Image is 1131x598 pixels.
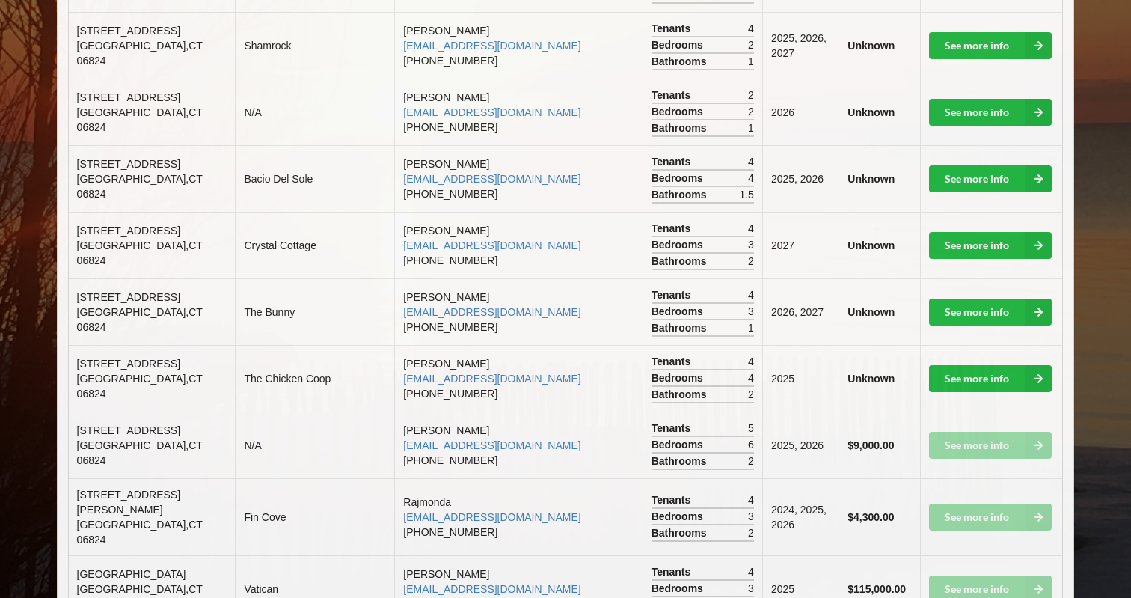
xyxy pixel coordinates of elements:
span: Bedrooms [652,304,707,319]
a: See more info [929,32,1052,59]
span: 1 [748,320,754,335]
span: [GEOGRAPHIC_DATA] , CT 06824 [77,373,203,400]
td: Rajmonda [PHONE_NUMBER] [394,478,642,555]
span: [STREET_ADDRESS] [77,158,180,170]
span: 3 [748,304,754,319]
span: 4 [748,492,754,507]
span: [GEOGRAPHIC_DATA] , CT 06824 [77,173,203,200]
span: 4 [748,221,754,236]
span: [STREET_ADDRESS] [77,91,180,103]
span: 1 [748,54,754,69]
span: Bathrooms [652,525,711,540]
b: Unknown [848,40,895,52]
td: 2025 [762,345,839,412]
a: See more info [929,99,1052,126]
span: [STREET_ADDRESS] [77,358,180,370]
span: [GEOGRAPHIC_DATA] [77,568,186,580]
span: 4 [748,154,754,169]
td: 2025, 2026, 2027 [762,12,839,79]
td: Shamrock [235,12,394,79]
span: 3 [748,581,754,596]
span: Bathrooms [652,454,711,469]
span: 1.5 [739,187,753,202]
td: [PERSON_NAME] [PHONE_NUMBER] [394,79,642,145]
span: Bedrooms [652,370,707,385]
td: 2025, 2026 [762,412,839,478]
span: Bathrooms [652,387,711,402]
b: $9,000.00 [848,439,894,451]
a: See more info [929,165,1052,192]
b: Unknown [848,173,895,185]
span: 3 [748,237,754,252]
td: [PERSON_NAME] [PHONE_NUMBER] [394,12,642,79]
a: [EMAIL_ADDRESS][DOMAIN_NAME] [403,239,580,251]
span: Tenants [652,88,695,103]
span: Bathrooms [652,320,711,335]
span: [GEOGRAPHIC_DATA] , CT 06824 [77,239,203,266]
a: [EMAIL_ADDRESS][DOMAIN_NAME] [403,173,580,185]
span: 2 [748,454,754,469]
span: 3 [748,509,754,524]
a: [EMAIL_ADDRESS][DOMAIN_NAME] [403,306,580,318]
span: [GEOGRAPHIC_DATA] , CT 06824 [77,439,203,466]
span: [STREET_ADDRESS][PERSON_NAME] [77,489,180,516]
a: [EMAIL_ADDRESS][DOMAIN_NAME] [403,511,580,523]
td: 2024, 2025, 2026 [762,478,839,555]
span: [STREET_ADDRESS] [77,291,180,303]
span: 4 [748,354,754,369]
td: Fin Cove [235,478,394,555]
span: [GEOGRAPHIC_DATA] , CT 06824 [77,306,203,333]
span: Bedrooms [652,171,707,186]
span: Tenants [652,564,695,579]
span: 1 [748,120,754,135]
span: Bathrooms [652,187,711,202]
td: [PERSON_NAME] [PHONE_NUMBER] [394,412,642,478]
span: Tenants [652,21,695,36]
span: Tenants [652,287,695,302]
span: 4 [748,287,754,302]
span: Bedrooms [652,581,707,596]
a: See more info [929,365,1052,392]
b: $115,000.00 [848,583,906,595]
td: Bacio Del Sole [235,145,394,212]
td: [PERSON_NAME] [PHONE_NUMBER] [394,345,642,412]
span: [GEOGRAPHIC_DATA] , CT 06824 [77,106,203,133]
span: 2 [748,88,754,103]
span: Bedrooms [652,509,707,524]
span: Bedrooms [652,104,707,119]
td: The Chicken Coop [235,345,394,412]
td: Crystal Cottage [235,212,394,278]
span: 4 [748,564,754,579]
td: [PERSON_NAME] [PHONE_NUMBER] [394,145,642,212]
td: The Bunny [235,278,394,345]
span: 4 [748,370,754,385]
a: [EMAIL_ADDRESS][DOMAIN_NAME] [403,40,580,52]
td: 2026, 2027 [762,278,839,345]
b: Unknown [848,239,895,251]
span: 2 [748,387,754,402]
span: [GEOGRAPHIC_DATA] , CT 06824 [77,40,203,67]
span: [STREET_ADDRESS] [77,25,180,37]
span: Tenants [652,492,695,507]
span: [STREET_ADDRESS] [77,225,180,237]
b: Unknown [848,306,895,318]
a: [EMAIL_ADDRESS][DOMAIN_NAME] [403,439,580,451]
a: [EMAIL_ADDRESS][DOMAIN_NAME] [403,106,580,118]
span: 2 [748,37,754,52]
td: 2026 [762,79,839,145]
span: Bedrooms [652,437,707,452]
td: 2025, 2026 [762,145,839,212]
b: Unknown [848,106,895,118]
b: $4,300.00 [848,511,894,523]
span: Bedrooms [652,237,707,252]
td: N/A [235,79,394,145]
a: [EMAIL_ADDRESS][DOMAIN_NAME] [403,583,580,595]
b: Unknown [848,373,895,385]
a: [EMAIL_ADDRESS][DOMAIN_NAME] [403,373,580,385]
span: Bedrooms [652,37,707,52]
td: N/A [235,412,394,478]
span: [STREET_ADDRESS] [77,424,180,436]
span: 4 [748,171,754,186]
span: Bathrooms [652,120,711,135]
span: Tenants [652,421,695,436]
